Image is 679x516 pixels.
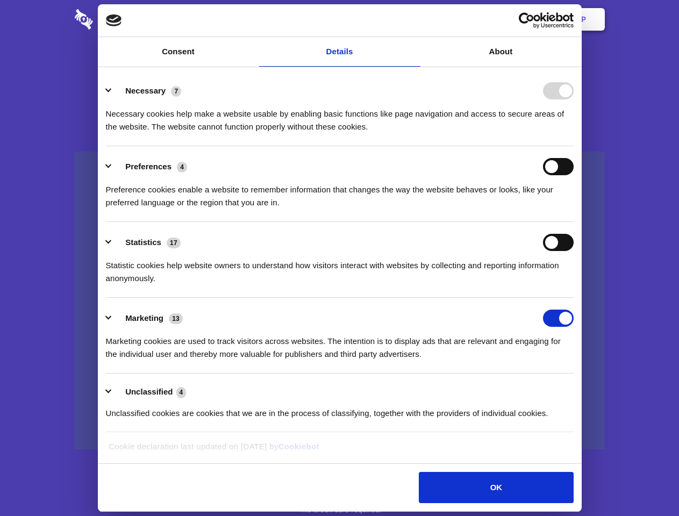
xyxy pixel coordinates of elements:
div: Unclassified cookies are cookies that we are in the process of classifying, together with the pro... [106,399,574,420]
div: Cookie declaration last updated on [DATE] by [101,440,578,461]
label: Statistics [125,238,161,247]
div: Preference cookies enable a website to remember information that changes the way the website beha... [106,175,574,209]
iframe: Drift Widget Chat Controller [625,462,666,503]
div: Necessary cookies help make a website usable by enabling basic functions like page navigation and... [106,99,574,133]
a: About [420,37,582,67]
a: Details [259,37,420,67]
h1: Eliminate Slack Data Loss. [75,48,605,87]
span: 17 [167,238,181,248]
span: 4 [176,387,187,398]
a: Pricing [316,3,362,36]
a: Wistia video thumbnail [75,152,605,450]
img: logo [106,15,122,26]
span: 13 [169,313,183,324]
button: Marketing (13) [106,310,190,327]
img: logo-wordmark-white-trans-d4663122ce5f474addd5e946df7df03e33cb6a1c49d2221995e7729f52c070b2.svg [75,9,167,30]
a: Usercentrics Cookiebot - opens in a new window [480,12,574,28]
span: 7 [171,86,181,97]
button: OK [419,472,573,503]
span: 4 [177,162,187,173]
label: Preferences [125,162,171,171]
div: Statistic cookies help website owners to understand how visitors interact with websites by collec... [106,251,574,285]
a: Consent [98,37,259,67]
button: Unclassified (4) [106,385,193,399]
h4: Auto-redaction of sensitive data, encrypted data sharing and self-destructing private chats. Shar... [75,98,605,133]
a: Login [488,3,534,36]
label: Necessary [125,86,166,95]
label: Marketing [125,313,163,322]
button: Statistics (17) [106,234,188,251]
a: Cookiebot [278,442,319,451]
a: Contact [436,3,485,36]
div: Marketing cookies are used to track visitors across websites. The intention is to display ads tha... [106,327,574,361]
button: Necessary (7) [106,82,188,99]
button: Preferences (4) [106,158,194,175]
